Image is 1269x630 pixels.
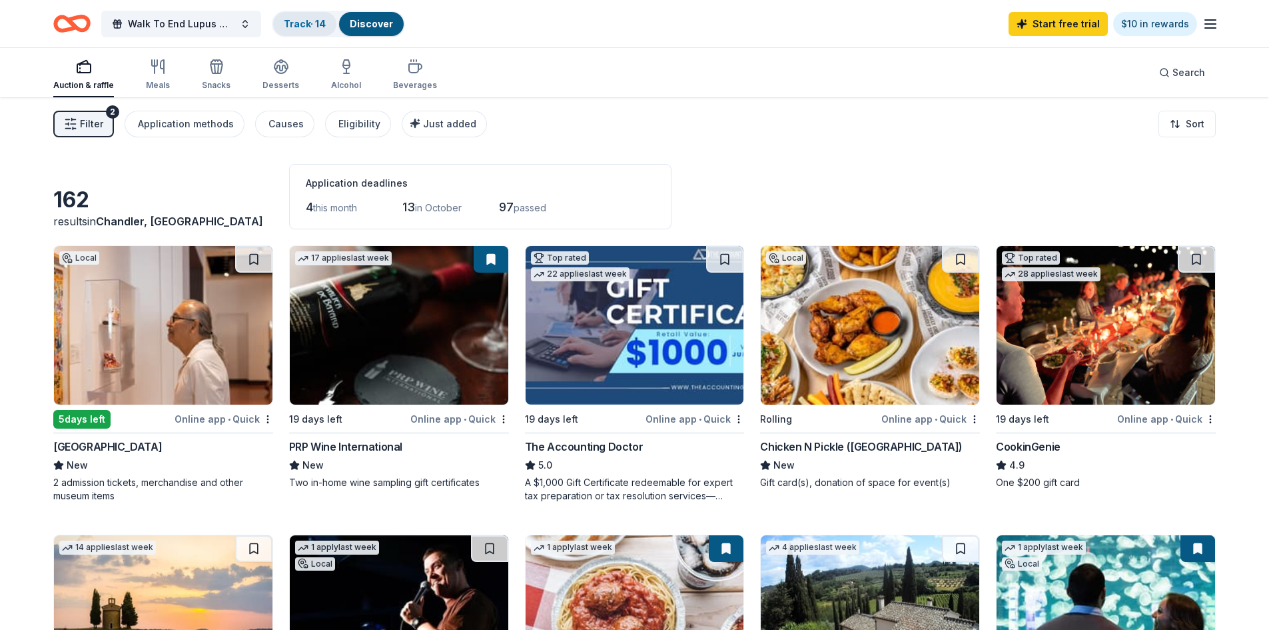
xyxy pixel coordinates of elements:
button: Meals [146,53,170,97]
div: Alcohol [331,80,361,91]
span: 4 [306,200,313,214]
div: Local [59,251,99,265]
div: 17 applies last week [295,251,392,265]
div: 28 applies last week [1002,267,1100,281]
div: One $200 gift card [996,476,1216,489]
span: 97 [499,200,514,214]
div: Rolling [760,411,792,427]
div: Local [295,557,335,571]
span: • [699,414,701,425]
span: this month [313,202,357,213]
a: Image for CookinGenieTop rated28 applieslast week19 days leftOnline app•QuickCookinGenie4.9One $2... [996,245,1216,489]
div: Meals [146,80,170,91]
span: passed [514,202,546,213]
div: Top rated [531,251,589,265]
div: Application deadlines [306,175,655,191]
button: Snacks [202,53,230,97]
div: 22 applies last week [531,267,630,281]
button: Eligibility [325,111,391,137]
div: 14 applies last week [59,541,156,555]
button: Search [1148,59,1216,86]
div: PRP Wine International [289,439,402,455]
a: $10 in rewards [1113,12,1197,36]
span: Walk To End Lupus Now [US_STATE] [128,16,234,32]
div: Desserts [262,80,299,91]
div: Online app Quick [175,411,273,427]
span: Chandler, [GEOGRAPHIC_DATA] [96,215,263,228]
span: in [87,215,263,228]
span: in October [415,202,462,213]
span: • [1170,414,1173,425]
span: 5.0 [538,457,552,473]
button: Causes [255,111,314,137]
button: Desserts [262,53,299,97]
a: Image for The Accounting DoctorTop rated22 applieslast week19 days leftOnline app•QuickThe Accoun... [525,245,745,503]
span: 4.9 [1009,457,1025,473]
div: The Accounting Doctor [525,439,643,455]
div: Local [1002,557,1042,571]
img: Image for The Accounting Doctor [526,246,744,405]
div: Two in-home wine sampling gift certificates [289,476,509,489]
img: Image for Chicken N Pickle (Glendale) [761,246,979,405]
div: 19 days left [289,411,342,427]
span: Just added [423,118,476,129]
div: 162 [53,187,273,213]
div: 4 applies last week [766,541,859,555]
a: Track· 14 [284,18,326,29]
div: Causes [268,116,304,132]
a: Discover [350,18,393,29]
span: New [773,457,795,473]
a: Image for Chicken N Pickle (Glendale)LocalRollingOnline app•QuickChicken N Pickle ([GEOGRAPHIC_DA... [760,245,980,489]
a: Start free trial [1009,12,1108,36]
button: Beverages [393,53,437,97]
div: 1 apply last week [295,541,379,555]
button: Just added [402,111,487,137]
img: Image for Heard Museum [54,246,272,405]
div: [GEOGRAPHIC_DATA] [53,439,162,455]
div: Online app Quick [410,411,509,427]
div: Gift card(s), donation of space for event(s) [760,476,980,489]
div: Beverages [393,80,437,91]
div: Online app Quick [881,411,980,427]
span: New [67,457,88,473]
div: Top rated [1002,251,1060,265]
div: Auction & raffle [53,80,114,91]
div: 2 [106,105,119,119]
span: • [228,414,230,425]
button: Application methods [125,111,244,137]
div: Application methods [138,116,234,132]
span: • [464,414,466,425]
span: 13 [402,200,415,214]
button: Track· 14Discover [272,11,405,37]
button: Walk To End Lupus Now [US_STATE] [101,11,261,37]
button: Filter2 [53,111,114,137]
span: Sort [1186,116,1204,132]
span: New [302,457,324,473]
span: • [935,414,937,425]
a: Home [53,8,91,39]
div: 5 days left [53,410,111,429]
div: 19 days left [996,411,1049,427]
div: Chicken N Pickle ([GEOGRAPHIC_DATA]) [760,439,963,455]
img: Image for PRP Wine International [290,246,508,405]
img: Image for CookinGenie [997,246,1215,405]
div: A $1,000 Gift Certificate redeemable for expert tax preparation or tax resolution services—recipi... [525,476,745,503]
div: Snacks [202,80,230,91]
div: Local [766,251,806,265]
div: Online app Quick [1117,411,1216,427]
div: Online app Quick [645,411,744,427]
div: CookinGenie [996,439,1060,455]
div: 1 apply last week [531,541,615,555]
a: Image for PRP Wine International17 applieslast week19 days leftOnline app•QuickPRP Wine Internati... [289,245,509,489]
div: Eligibility [338,116,380,132]
button: Sort [1158,111,1216,137]
div: 19 days left [525,411,578,427]
div: results [53,213,273,229]
a: Image for Heard MuseumLocal5days leftOnline app•Quick[GEOGRAPHIC_DATA]New2 admission tickets, mer... [53,245,273,503]
button: Auction & raffle [53,53,114,97]
button: Alcohol [331,53,361,97]
div: 1 apply last week [1002,541,1086,555]
div: 2 admission tickets, merchandise and other museum items [53,476,273,503]
span: Search [1172,65,1205,81]
span: Filter [80,116,103,132]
